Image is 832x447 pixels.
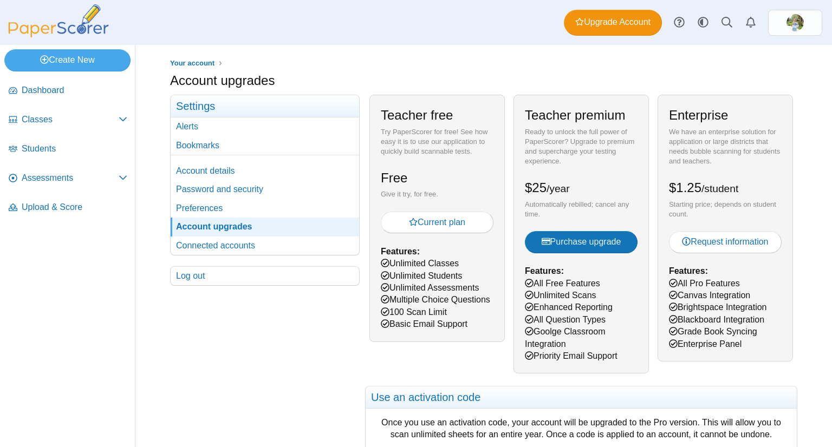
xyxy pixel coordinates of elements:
[658,95,793,361] div: All Pro Features Canvas Integration Brightspace Integration Blackboard Integration Grade Book Syn...
[4,166,132,192] a: Assessments
[171,136,359,155] a: Bookmarks
[170,71,275,90] h1: Account upgrades
[575,16,651,28] span: Upgrade Account
[22,114,119,126] span: Classes
[22,201,127,213] span: Upload & Score
[4,195,132,221] a: Upload & Score
[564,10,662,36] a: Upgrade Account
[682,237,768,246] span: Request information
[525,200,638,219] div: Automatically rebilled; cancel any time.
[525,231,638,253] button: Purchase upgrade
[171,236,359,255] a: Connected accounts
[525,127,638,167] div: Ready to unlock the full power of PaperScorer? Upgrade to premium and supercharge your testing ex...
[669,127,782,167] div: We have an enterprise solution for application or large districts that needs bubble scanning for ...
[381,127,493,157] div: Try PaperScorer for free! See how easy it is to use our application to quickly build scannable te...
[171,95,359,117] h3: Settings
[542,237,621,246] span: Purchase upgrade
[701,183,738,194] small: /student
[409,218,465,227] span: Current plan
[513,95,649,373] div: All Free Features Unlimited Scans Enhanced Reporting All Question Types Goolge Classroom Integrat...
[369,95,505,341] div: Unlimited Classes Unlimited Students Unlimited Assessments Multiple Choice Questions 100 Scan Lim...
[366,386,797,409] h2: Use an activation code
[171,267,359,285] a: Log out
[171,117,359,136] a: Alerts
[525,266,564,275] b: Features:
[4,30,113,39] a: PaperScorer
[786,14,804,31] span: Hannah Kaiser
[547,183,570,194] small: /year
[22,143,127,155] span: Students
[371,417,791,441] div: Once you use an activation code, your account will be upgraded to the Pro version. This will allo...
[22,172,119,184] span: Assessments
[4,107,132,133] a: Classes
[167,57,217,70] a: Your account
[4,4,113,37] img: PaperScorer
[171,180,359,199] a: Password and security
[171,162,359,180] a: Account details
[4,78,132,104] a: Dashboard
[171,218,359,236] a: Account upgrades
[381,189,493,199] div: Give it try, for free.
[525,180,570,195] span: $25
[381,106,453,124] h2: Teacher free
[171,199,359,218] a: Preferences
[768,10,822,36] a: ps.UH5UDTGB0bLk0bsx
[786,14,804,31] img: ps.UH5UDTGB0bLk0bsx
[22,84,127,96] span: Dashboard
[669,106,728,124] h2: Enterprise
[525,106,625,124] h2: Teacher premium
[669,179,738,197] h2: $1.25
[669,231,782,253] a: Request information
[381,212,493,233] button: Current plan
[739,11,763,35] a: Alerts
[669,266,708,275] b: Features:
[170,59,214,67] span: Your account
[4,136,132,162] a: Students
[381,247,420,256] b: Features:
[381,169,407,187] h2: Free
[4,49,131,71] a: Create New
[669,200,782,219] div: Starting price; depends on student count.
